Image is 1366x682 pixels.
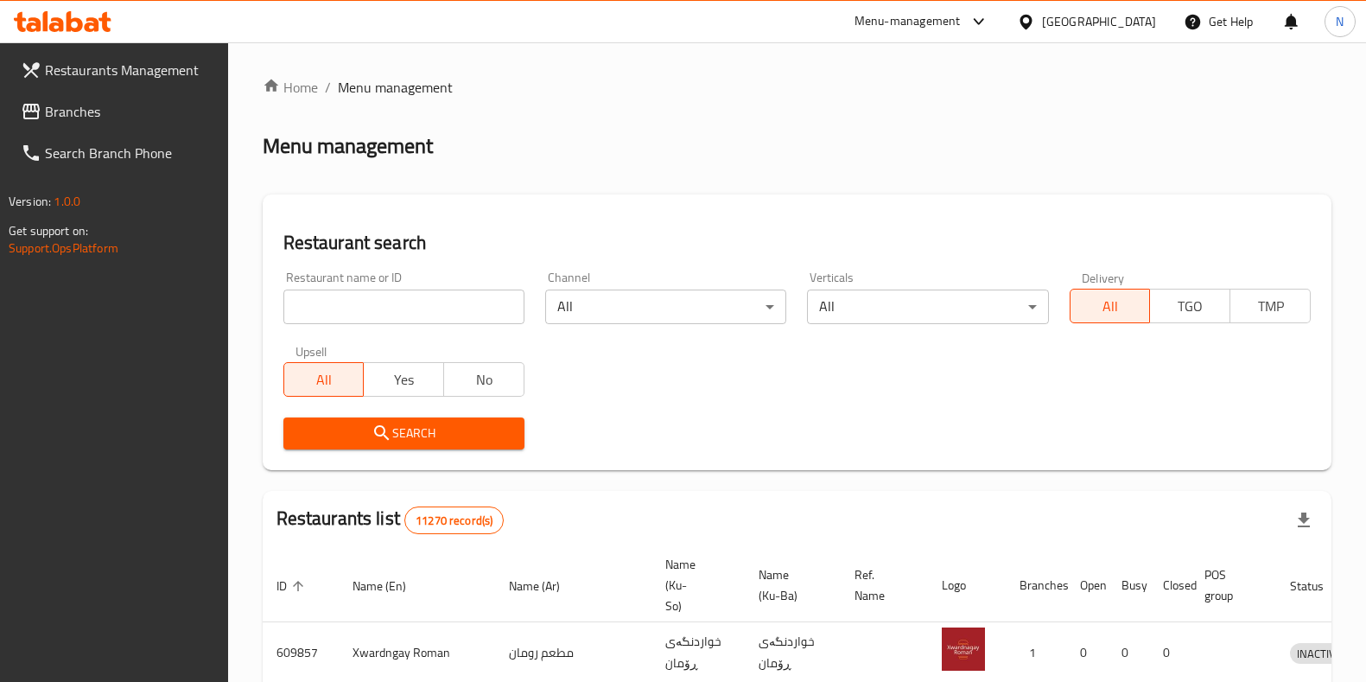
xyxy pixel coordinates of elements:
th: Branches [1006,549,1066,622]
h2: Restaurant search [283,230,1311,256]
button: Yes [363,362,444,397]
a: Home [263,77,318,98]
div: All [545,290,786,324]
button: No [443,362,524,397]
span: 11270 record(s) [405,513,503,529]
button: Search [283,417,524,449]
input: Search for restaurant name or ID.. [283,290,524,324]
button: All [283,362,365,397]
div: INACTIVE [1290,643,1349,664]
span: Ref. Name [855,564,907,606]
h2: Menu management [263,132,433,160]
span: Search [297,423,511,444]
span: N [1336,12,1344,31]
a: Search Branch Phone [7,132,228,174]
span: Name (Ku-Ba) [759,564,820,606]
button: TMP [1229,289,1311,323]
button: TGO [1149,289,1230,323]
li: / [325,77,331,98]
div: Total records count [404,507,504,534]
span: 1.0.0 [54,190,80,213]
th: Closed [1149,549,1191,622]
th: Open [1066,549,1108,622]
span: ID [276,576,309,596]
th: Logo [928,549,1006,622]
span: All [291,367,358,392]
a: Support.OpsPlatform [9,237,118,259]
a: Branches [7,91,228,132]
label: Upsell [295,345,327,357]
span: Restaurants Management [45,60,214,80]
label: Delivery [1082,271,1125,284]
span: Name (Ar) [509,576,582,596]
span: TGO [1157,294,1223,319]
span: All [1077,294,1144,319]
span: Name (Ku-So) [665,554,724,616]
img: Xwardngay Roman [942,628,985,671]
span: Branches [45,101,214,122]
span: Version: [9,190,51,213]
span: Search Branch Phone [45,143,214,163]
button: All [1070,289,1151,323]
span: POS group [1204,564,1255,606]
h2: Restaurants list [276,506,505,534]
span: TMP [1237,294,1304,319]
span: Name (En) [353,576,429,596]
div: [GEOGRAPHIC_DATA] [1042,12,1156,31]
span: Yes [371,367,437,392]
span: INACTIVE [1290,644,1349,664]
span: Status [1290,576,1346,596]
span: No [451,367,518,392]
span: Menu management [338,77,453,98]
div: Export file [1283,500,1325,541]
nav: breadcrumb [263,77,1331,98]
a: Restaurants Management [7,49,228,91]
th: Busy [1108,549,1149,622]
div: All [807,290,1048,324]
div: Menu-management [855,11,961,32]
span: Get support on: [9,220,88,242]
